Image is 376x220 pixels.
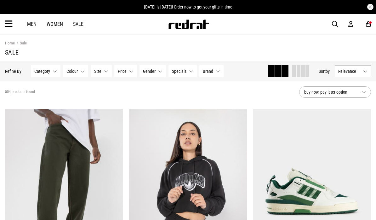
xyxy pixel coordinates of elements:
span: buy now, pay later option [304,88,356,96]
img: Redrat logo [168,20,209,29]
button: Colour [63,65,88,77]
span: [DATE] is [DATE]! Order now to get your gifts in time [144,4,232,9]
span: Relevance [338,69,361,74]
p: Refine By [5,69,21,74]
a: Sale [73,21,83,27]
a: Sale [15,41,27,47]
button: Brand [199,65,224,77]
span: Gender [143,69,156,74]
h1: Sale [5,49,371,56]
button: Sortby [319,67,330,75]
button: Category [31,65,60,77]
button: buy now, pay later option [299,86,371,98]
button: Gender [140,65,166,77]
span: Colour [66,69,78,74]
a: Men [27,21,37,27]
span: Category [34,69,50,74]
span: Price [118,69,127,74]
span: 504 products found [5,90,35,95]
button: Specials [168,65,197,77]
button: Size [91,65,112,77]
span: Specials [172,69,186,74]
span: Brand [203,69,213,74]
a: Home [5,41,15,45]
button: Relevance [335,65,371,77]
span: Size [94,69,101,74]
span: by [326,69,330,74]
button: Price [114,65,137,77]
a: Women [47,21,63,27]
